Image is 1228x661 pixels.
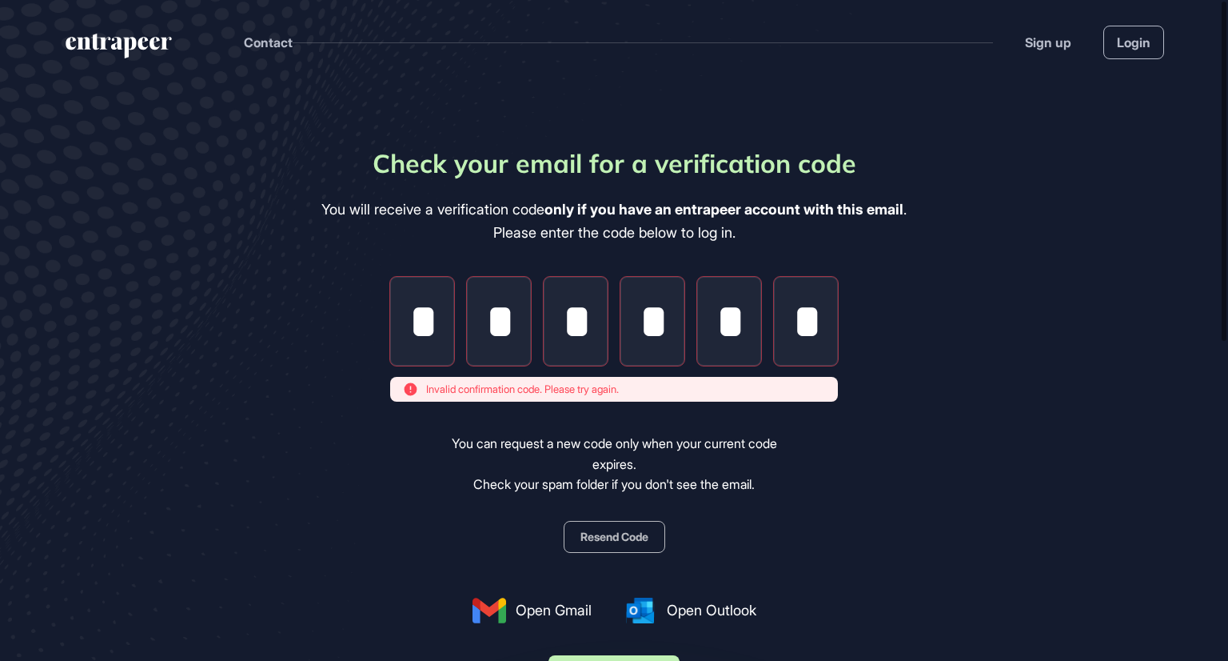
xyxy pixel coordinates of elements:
a: Open Outlook [624,598,756,623]
div: Check your email for a verification code [373,144,856,182]
span: Open Outlook [667,599,756,621]
a: Sign up [1025,33,1071,52]
button: Contact [244,32,293,53]
button: Resend Code [564,521,665,553]
a: entrapeer-logo [64,34,173,64]
a: Login [1103,26,1164,59]
span: Open Gmail [516,599,592,621]
div: You will receive a verification code . Please enter the code below to log in. [321,198,907,245]
span: Invalid confirmation code. Please try again. [426,382,619,398]
div: You can request a new code only when your current code expires. Check your spam folder if you don... [429,434,799,495]
b: only if you have an entrapeer account with this email [544,201,903,218]
a: Open Gmail [472,598,592,623]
